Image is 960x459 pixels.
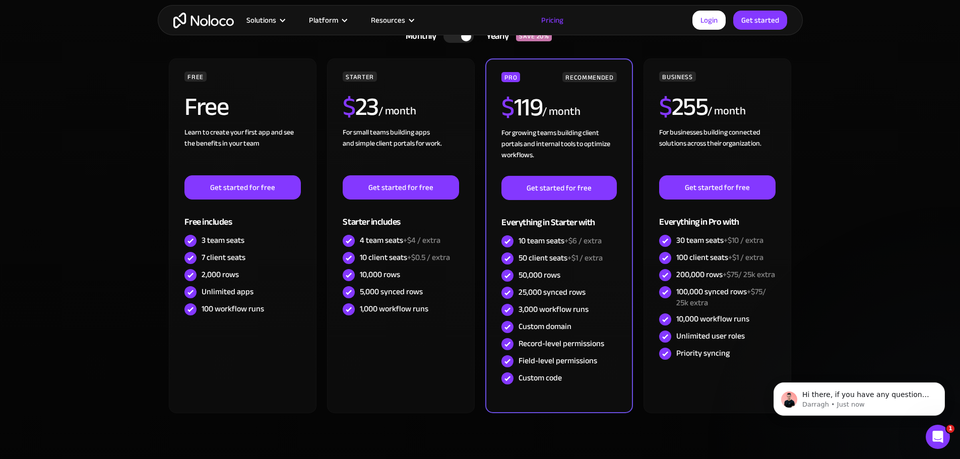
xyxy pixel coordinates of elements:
iframe: Intercom live chat [926,425,950,449]
h2: 255 [659,94,708,119]
div: Unlimited user roles [676,331,745,342]
div: 100,000 synced rows [676,286,775,308]
span: +$1 / extra [728,250,763,265]
div: 7 client seats [202,252,245,263]
div: Platform [296,14,358,27]
div: 25,000 synced rows [519,287,586,298]
div: 3 team seats [202,235,244,246]
div: Priority syncing [676,348,730,359]
div: Solutions [234,14,296,27]
div: FREE [184,72,207,82]
h2: Free [184,94,228,119]
div: 50 client seats [519,252,603,264]
div: 5,000 synced rows [360,286,423,297]
div: Resources [371,14,405,27]
div: Custom domain [519,321,571,332]
div: 100 client seats [676,252,763,263]
div: 10 client seats [360,252,450,263]
div: 30 team seats [676,235,763,246]
a: Get started for free [184,175,300,200]
div: Custom code [519,372,562,383]
div: 10,000 rows [360,269,400,280]
div: / month [378,103,416,119]
div: For businesses building connected solutions across their organization. ‍ [659,127,775,175]
div: For growing teams building client portals and internal tools to optimize workflows. [501,127,616,176]
div: Yearly [474,29,516,44]
div: Everything in Pro with [659,200,775,232]
a: Get started for free [659,175,775,200]
div: 200,000 rows [676,269,775,280]
a: Pricing [529,14,576,27]
div: 50,000 rows [519,270,560,281]
a: Get started for free [501,176,616,200]
h2: 23 [343,94,378,119]
span: $ [343,83,355,130]
div: Free includes [184,200,300,232]
div: Everything in Starter with [501,200,616,233]
div: 10,000 workflow runs [676,313,749,324]
div: Record-level permissions [519,338,604,349]
a: Get started [733,11,787,30]
div: 10 team seats [519,235,602,246]
span: +$6 / extra [564,233,602,248]
a: Login [692,11,726,30]
div: 100 workflow runs [202,303,264,314]
div: Learn to create your first app and see the benefits in your team ‍ [184,127,300,175]
span: 1 [946,425,954,433]
div: Unlimited apps [202,286,253,297]
span: $ [501,84,514,131]
iframe: Intercom notifications message [758,361,960,432]
div: / month [542,104,580,120]
div: / month [708,103,745,119]
span: +$1 / extra [567,250,603,266]
div: Solutions [246,14,276,27]
div: STARTER [343,72,376,82]
span: +$0.5 / extra [407,250,450,265]
h2: 119 [501,95,542,120]
div: 4 team seats [360,235,440,246]
a: Get started for free [343,175,459,200]
span: +$75/ 25k extra [676,284,766,310]
span: +$4 / extra [403,233,440,248]
div: Monthly [393,29,444,44]
div: Field-level permissions [519,355,597,366]
div: SAVE 20% [516,31,552,41]
span: +$10 / extra [724,233,763,248]
div: 1,000 workflow runs [360,303,428,314]
div: For small teams building apps and simple client portals for work. ‍ [343,127,459,175]
div: 3,000 workflow runs [519,304,589,315]
div: Platform [309,14,338,27]
span: $ [659,83,672,130]
div: BUSINESS [659,72,695,82]
span: +$75/ 25k extra [723,267,775,282]
div: Resources [358,14,425,27]
div: PRO [501,72,520,82]
a: home [173,13,234,28]
div: 2,000 rows [202,269,239,280]
div: RECOMMENDED [562,72,616,82]
div: Starter includes [343,200,459,232]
